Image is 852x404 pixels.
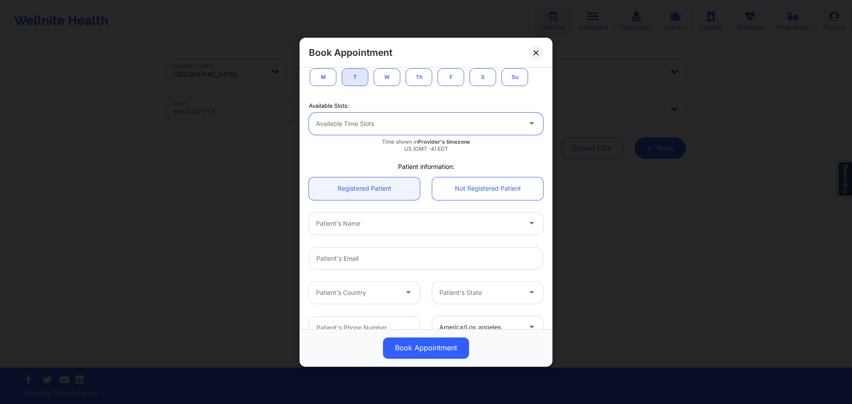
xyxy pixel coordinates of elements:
h2: Book Appointment [309,47,392,59]
div: Patient information: [303,162,549,171]
button: F [438,68,464,86]
button: Su [501,68,528,86]
b: Provider's timezone [418,138,470,145]
input: Patient's Email [309,247,543,269]
a: Not Registered Patient [432,177,543,200]
a: Registered Patient [309,177,420,200]
button: Book Appointment [383,337,469,358]
div: america/los_angeles [439,316,521,338]
div: Time shown in US (GMT -4) EDT [309,138,543,153]
button: T [342,68,368,86]
button: S [469,68,496,86]
button: M [310,68,336,86]
button: W [374,68,400,86]
div: Available Slots: [309,102,543,110]
button: Th [406,68,432,86]
input: Patient's Phone Number [309,316,420,338]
